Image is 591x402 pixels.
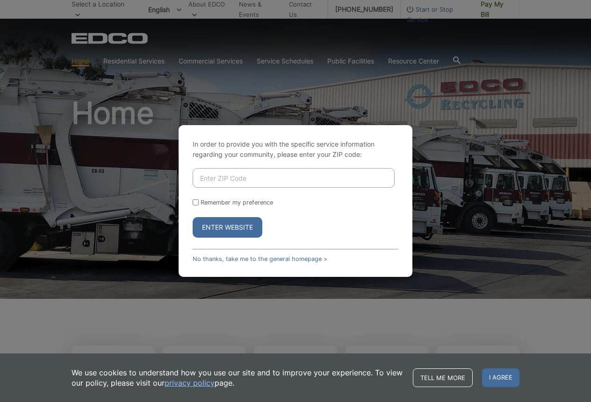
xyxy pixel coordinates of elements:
[72,367,404,388] p: We use cookies to understand how you use our site and to improve your experience. To view our pol...
[193,255,327,262] a: No thanks, take me to the general homepage >
[201,199,273,206] label: Remember my preference
[413,368,473,387] a: Tell me more
[193,217,262,238] button: Enter Website
[193,168,395,188] input: Enter ZIP Code
[165,378,215,388] a: privacy policy
[482,368,519,387] span: I agree
[193,139,398,160] p: In order to provide you with the specific service information regarding your community, please en...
